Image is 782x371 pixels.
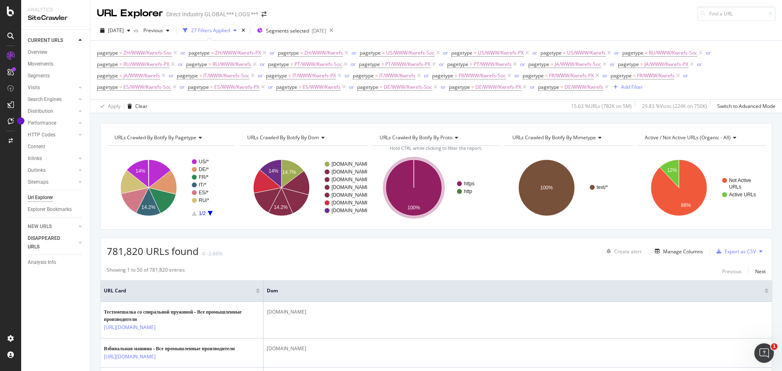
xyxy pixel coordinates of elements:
div: [DOMAIN_NAME] [267,345,769,352]
span: pagetype [188,83,209,90]
div: A chart. [372,152,499,223]
span: 1 [771,343,778,350]
span: RU/WWW/Kwrefs [213,59,251,70]
span: = [633,72,636,79]
div: or [697,61,702,68]
a: [URL][DOMAIN_NAME] [104,323,156,331]
a: [URL][DOMAIN_NAME] [104,353,156,361]
span: = [640,61,643,68]
span: pagetype [538,83,559,90]
span: pagetype [97,72,118,79]
span: IT/WWW/Kwrefs [379,70,415,81]
button: or [351,60,356,68]
div: or [351,49,356,56]
span: = [382,49,385,56]
button: Export as CSV [713,245,756,258]
button: or [258,72,263,79]
span: = [119,49,122,56]
text: 100% [408,205,420,211]
span: pagetype [266,72,287,79]
button: Manage Columns [652,246,703,256]
a: Segments [28,72,84,80]
text: 14% [136,168,145,174]
div: or [424,72,429,79]
div: Showing 1 to 50 of 781,820 entries [107,266,185,276]
text: 12% [667,167,677,173]
div: or [520,61,525,68]
span: URL Card [104,287,254,294]
span: = [455,72,457,79]
div: or [439,61,444,68]
div: Search Engines [28,95,62,104]
span: pagetype [97,83,118,90]
text: Active URLs [729,192,756,198]
img: Equal [202,252,205,255]
div: Clear [135,103,147,110]
div: Performance [28,119,56,127]
text: 1/2 [199,211,206,216]
span: PT/WWW/Kwrefs [474,59,512,70]
span: = [119,61,122,68]
span: 781,820 URLs found [107,244,199,258]
div: Visits [28,83,40,92]
div: or [443,49,448,56]
span: = [545,72,548,79]
div: or [532,49,537,56]
span: PT/WWW/Kwrefs-PX [385,59,431,70]
span: = [210,83,213,90]
text: [DOMAIN_NAME]… [332,192,376,198]
div: Direct Industry GLOBAL*** LOGS *** [166,10,258,18]
div: Взбивальная машина - Все промышленные производители [104,345,235,352]
span: = [299,83,301,90]
div: or [530,83,535,90]
text: [DOMAIN_NAME]… [332,208,376,213]
div: Switch to Advanced Mode [717,103,775,110]
div: Manage Columns [663,248,703,255]
button: or [697,60,702,68]
div: Explorer Bookmarks [28,205,72,214]
button: or [180,49,185,57]
span: = [380,83,382,90]
button: or [530,83,535,91]
span: pagetype [186,61,207,68]
div: Export as CSV [725,248,756,255]
a: Analysis Info [28,258,84,267]
div: Sitemaps [28,178,48,187]
div: or [614,49,619,56]
div: Tooltip anchor [17,117,24,125]
text: [DOMAIN_NAME]… [332,169,376,175]
div: Тестомешалка со спиральной пружиной - Все промышленные производители [104,308,260,323]
div: Next [755,268,766,275]
span: = [563,49,566,56]
span: IT/WWW/Kwrefs-PX [292,70,336,81]
a: Content [28,143,84,151]
div: 27 Filters Applied [191,27,230,34]
div: 29.83 % Visits ( 224K on 750K ) [642,103,707,110]
a: Url Explorer [28,193,84,202]
span: 2025 Aug. 18th [108,27,124,34]
text: 88% [681,202,691,208]
span: US/WWW/Kwrefs-Soc [386,47,435,59]
svg: A chart. [637,152,764,223]
button: or [345,72,349,79]
span: = [209,61,211,68]
button: [DATE] [97,24,134,37]
h4: URLs Crawled By Botify By dom [246,131,361,144]
a: Outlinks [28,166,76,175]
span: = [119,72,122,79]
div: Segments [28,72,50,80]
div: Analysis Info [28,258,56,267]
span: pagetype [451,49,472,56]
div: A chart. [239,152,367,223]
div: or [268,83,273,90]
input: Find a URL [697,7,775,21]
svg: A chart. [505,152,632,223]
text: [DOMAIN_NAME]… [332,200,376,206]
text: URLs [729,184,741,190]
button: or [270,49,275,57]
div: CURRENT URLS [28,36,63,45]
div: or [180,83,185,90]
